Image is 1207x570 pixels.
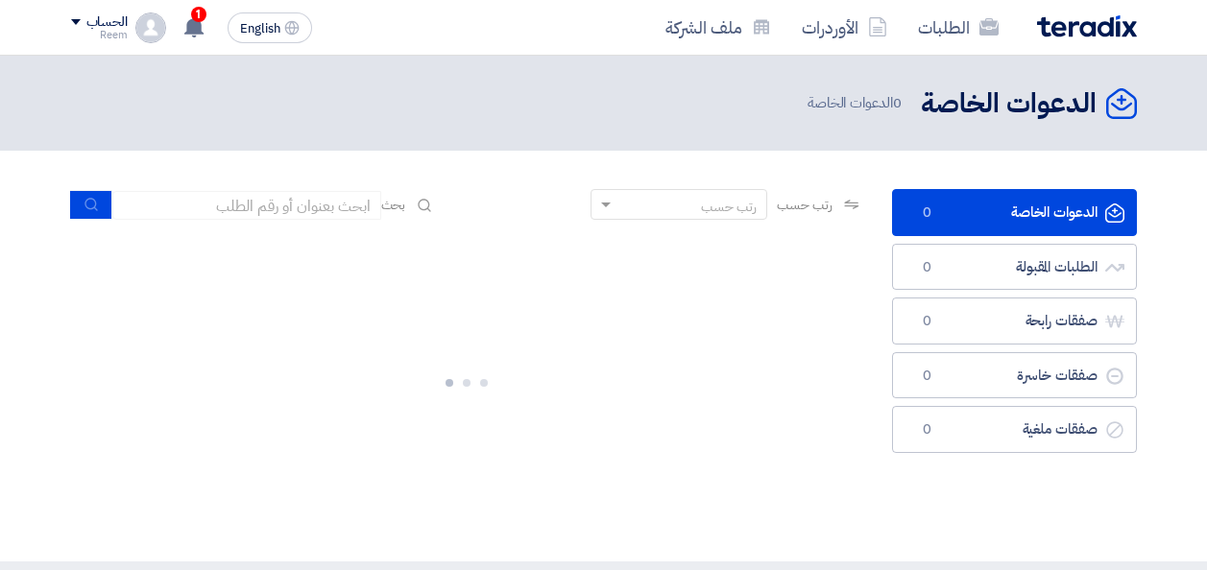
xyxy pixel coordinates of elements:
span: 0 [893,92,902,113]
span: 1 [191,7,206,22]
span: 0 [916,258,939,277]
h2: الدعوات الخاصة [921,85,1097,123]
span: English [240,22,280,36]
a: صفقات رابحة0 [892,297,1137,344]
a: ملف الشركة [650,5,786,50]
span: بحث [381,195,406,215]
span: 0 [916,367,939,386]
a: الطلبات [903,5,1014,50]
span: 0 [916,312,939,331]
div: Reem [71,30,128,40]
img: Teradix logo [1037,15,1137,37]
img: profile_test.png [135,12,166,43]
a: الطلبات المقبولة0 [892,244,1137,291]
span: الدعوات الخاصة [808,92,905,114]
div: رتب حسب [701,197,757,217]
span: رتب حسب [777,195,832,215]
a: صفقات خاسرة0 [892,352,1137,399]
span: 0 [916,420,939,439]
div: الحساب [86,14,128,31]
a: صفقات ملغية0 [892,406,1137,453]
input: ابحث بعنوان أو رقم الطلب [112,191,381,220]
a: الأوردرات [786,5,903,50]
button: English [228,12,312,43]
span: 0 [916,203,939,223]
a: الدعوات الخاصة0 [892,189,1137,236]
